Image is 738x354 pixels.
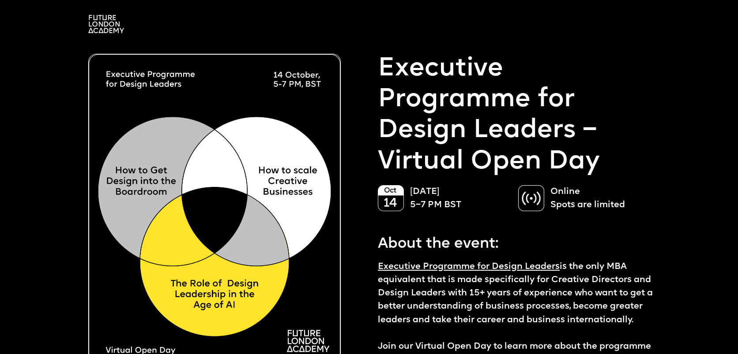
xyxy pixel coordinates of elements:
[410,185,509,212] p: [DATE] 5–7 PM BST
[378,262,560,271] a: Executive Programme for Design Leaders
[550,185,650,212] p: Online Spots are limited
[88,15,124,33] img: A logo saying in 3 lines: Future London Academy
[378,228,659,255] p: About the event:
[378,54,659,178] p: Executive Programme for Design Leaders – Virtual Open Day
